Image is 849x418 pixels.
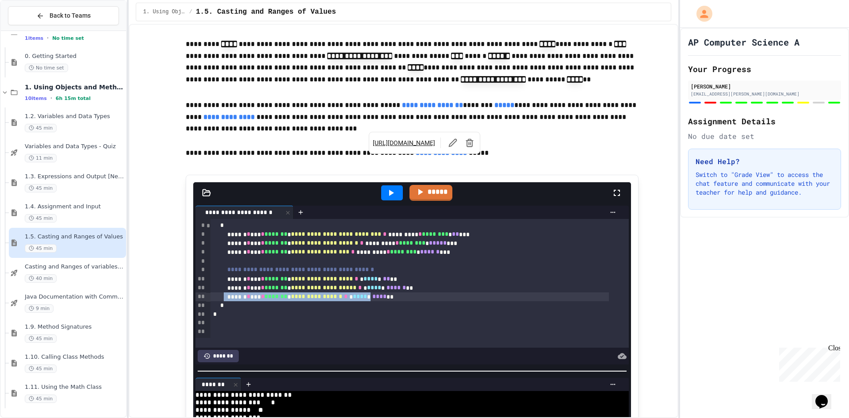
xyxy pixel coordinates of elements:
[25,353,124,361] span: 1.10. Calling Class Methods
[4,4,61,56] div: Chat with us now!Close
[25,83,124,91] span: 1. Using Objects and Methods
[25,64,68,72] span: No time set
[688,131,841,142] div: No due date set
[373,138,435,147] a: [URL][DOMAIN_NAME]
[25,395,57,403] span: 45 min
[189,8,192,15] span: /
[25,173,124,180] span: 1.3. Expressions and Output [New]
[25,334,57,343] span: 45 min
[25,53,124,60] span: 0. Getting Started
[25,203,124,211] span: 1.4. Assignment and Input
[47,35,49,42] span: •
[25,143,124,150] span: Variables and Data Types - Quiz
[25,214,57,222] span: 45 min
[25,304,54,313] span: 9 min
[143,8,186,15] span: 1. Using Objects and Methods
[25,35,43,41] span: 1 items
[25,154,57,162] span: 11 min
[691,82,838,90] div: [PERSON_NAME]
[25,184,57,192] span: 45 min
[696,156,834,167] h3: Need Help?
[50,11,91,20] span: Back to Teams
[687,4,715,24] div: My Account
[52,35,84,41] span: No time set
[25,293,124,301] span: Java Documentation with Comments - Topic 1.8
[196,7,336,17] span: 1.5. Casting and Ranges of Values
[688,63,841,75] h2: Your Progress
[56,96,91,101] span: 6h 15m total
[688,115,841,127] h2: Assignment Details
[776,344,840,382] iframe: chat widget
[696,170,834,197] p: Switch to "Grade View" to access the chat feature and communicate with your teacher for help and ...
[25,263,124,271] span: Casting and Ranges of variables - Quiz
[50,95,52,102] span: •
[25,274,57,283] span: 40 min
[25,113,124,120] span: 1.2. Variables and Data Types
[25,124,57,132] span: 45 min
[691,91,838,97] div: [EMAIL_ADDRESS][PERSON_NAME][DOMAIN_NAME]
[25,323,124,331] span: 1.9. Method Signatures
[688,36,799,48] h1: AP Computer Science A
[25,383,124,391] span: 1.11. Using the Math Class
[25,244,57,253] span: 45 min
[8,6,119,25] button: Back to Teams
[812,383,840,409] iframe: chat widget
[25,96,47,101] span: 10 items
[25,233,124,241] span: 1.5. Casting and Ranges of Values
[25,364,57,373] span: 45 min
